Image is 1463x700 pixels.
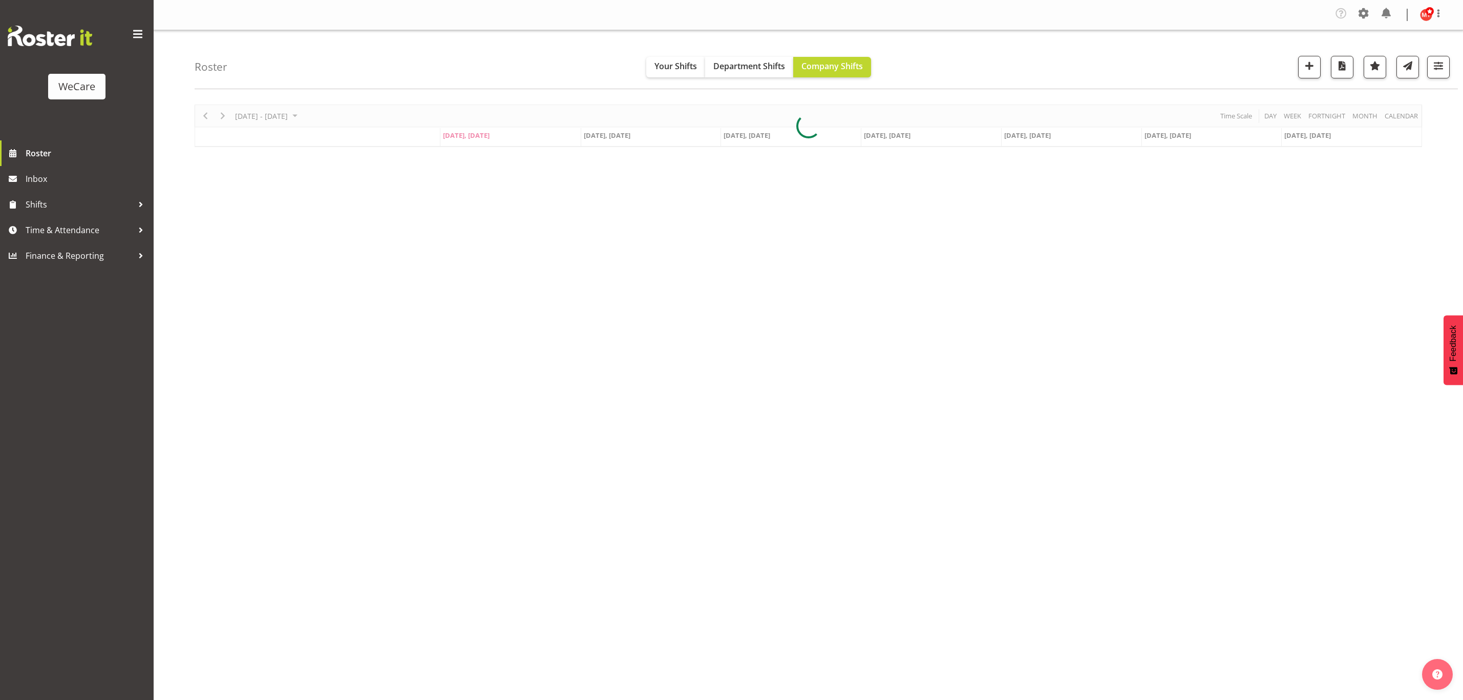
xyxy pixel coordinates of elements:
button: Department Shifts [705,57,793,77]
button: Send a list of all shifts for the selected filtered period to all rostered employees. [1396,56,1419,78]
span: Inbox [26,171,149,187]
span: Your Shifts [654,60,697,72]
img: help-xxl-2.png [1432,669,1443,680]
button: Company Shifts [793,57,871,77]
h4: Roster [195,61,227,73]
span: Feedback [1449,325,1458,361]
img: michelle-thomas11470.jpg [1420,9,1432,21]
span: Finance & Reporting [26,248,133,263]
span: Roster [26,146,149,161]
button: Your Shifts [646,57,705,77]
button: Download a PDF of the roster according to the set date range. [1331,56,1353,78]
span: Time & Attendance [26,222,133,238]
button: Add a new shift [1298,56,1321,78]
img: Rosterit website logo [8,26,92,46]
div: WeCare [58,79,95,94]
span: Shifts [26,197,133,212]
button: Feedback - Show survey [1444,315,1463,385]
span: Company Shifts [801,60,863,72]
button: Filter Shifts [1427,56,1450,78]
button: Highlight an important date within the roster. [1364,56,1386,78]
span: Department Shifts [713,60,785,72]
